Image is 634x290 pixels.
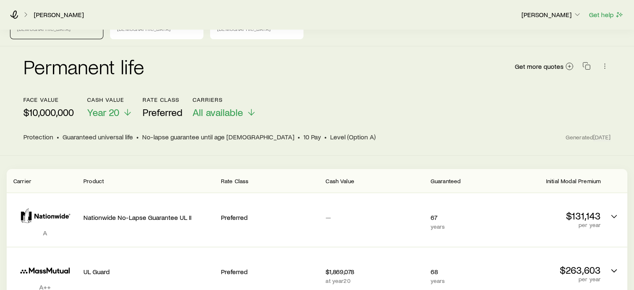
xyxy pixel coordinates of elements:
p: UL Guard [83,267,214,276]
p: Preferred [221,267,319,276]
p: A [13,229,77,237]
span: Guaranteed [431,177,461,184]
button: Get help [589,10,624,20]
span: [DATE] [593,134,611,141]
span: Initial Modal Premium [546,177,601,184]
span: Carrier [13,177,31,184]
a: Get more quotes [514,62,574,71]
span: Generated [566,134,611,141]
p: Carriers [193,96,256,103]
a: [PERSON_NAME] [33,11,84,19]
p: 67 [431,213,496,222]
span: Guaranteed universal life [63,133,133,141]
span: Protection [23,133,53,141]
span: All available [193,106,243,118]
p: — [326,213,424,222]
span: • [136,133,139,141]
p: years [431,277,496,284]
h2: Permanent life [23,56,144,76]
p: per year [503,276,601,282]
span: Product [83,177,104,184]
span: Rate Class [221,177,249,184]
p: $10,000,000 [23,106,74,118]
p: 68 [431,267,496,276]
span: Level (Option A) [330,133,376,141]
p: $263,603 [503,264,601,276]
span: Year 20 [87,106,119,118]
button: CarriersAll available [193,96,256,119]
span: • [298,133,300,141]
span: 10 Pay [303,133,321,141]
p: Cash Value [87,96,133,103]
span: Get more quotes [515,63,564,70]
p: $1,869,078 [326,267,424,276]
button: [PERSON_NAME] [521,10,582,20]
p: face value [23,96,74,103]
p: years [431,223,496,230]
span: • [324,133,327,141]
button: Cash ValueYear 20 [87,96,133,119]
p: Rate Class [143,96,183,103]
p: Nationwide No-Lapse Guarantee UL II [83,213,214,222]
span: Cash Value [326,177,354,184]
p: [PERSON_NAME] [521,10,581,19]
p: $131,143 [503,210,601,222]
span: • [57,133,59,141]
span: No-lapse guarantee until age [DEMOGRAPHIC_DATA] [142,133,294,141]
p: per year [503,222,601,228]
p: Preferred [221,213,319,222]
span: Preferred [143,106,183,118]
p: at year 20 [326,277,424,284]
button: Rate ClassPreferred [143,96,183,119]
